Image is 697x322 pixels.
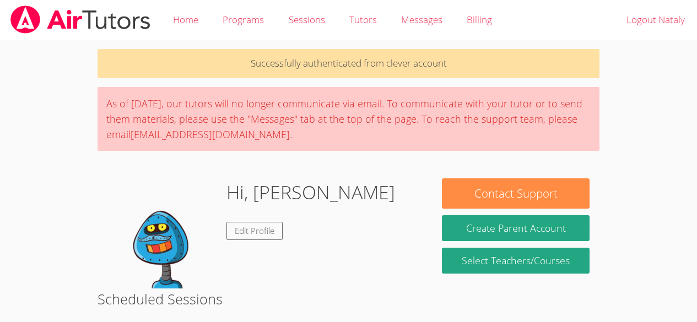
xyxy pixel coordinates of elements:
[442,248,589,274] a: Select Teachers/Courses
[98,288,599,309] h2: Scheduled Sessions
[401,13,442,26] span: Messages
[226,222,283,240] a: Edit Profile
[98,87,599,151] div: As of [DATE], our tutors will no longer communicate via email. To communicate with your tutor or ...
[442,178,589,209] button: Contact Support
[226,178,395,206] h1: Hi, [PERSON_NAME]
[107,178,218,288] img: default.png
[442,215,589,241] button: Create Parent Account
[98,49,599,78] p: Successfully authenticated from clever account
[9,6,152,34] img: airtutors_banner-c4298cdbf04f3fff15de1276eac7730deb9818008684d7c2e4769d2f7ddbe033.png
